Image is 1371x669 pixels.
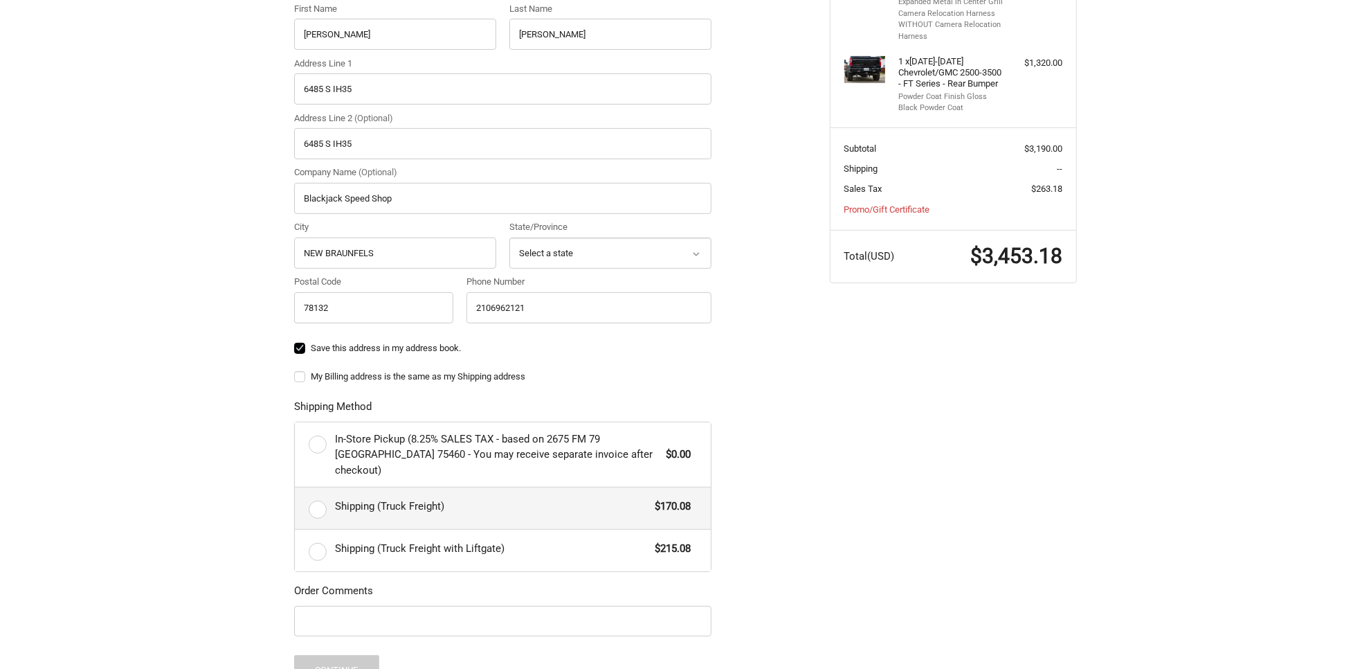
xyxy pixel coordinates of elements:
[294,399,372,421] legend: Shipping Method
[336,541,648,557] span: Shipping (Truck Freight with Liftgate)
[294,166,711,179] label: Company Name
[509,220,711,234] label: State/Province
[354,113,393,123] small: (Optional)
[899,8,1005,43] li: Camera Relocation Harness WITHOUT Camera Relocation Harness
[1302,603,1371,669] iframe: Chat Widget
[294,2,496,16] label: First Name
[648,541,691,557] span: $215.08
[336,431,660,479] span: In-Store Pickup (8.25% SALES TAX - based on 2675 FM 79 [GEOGRAPHIC_DATA] 75460 - You may receive ...
[971,244,1063,268] span: $3,453.18
[294,57,711,71] label: Address Line 1
[659,447,691,463] span: $0.00
[844,250,895,262] span: Total (USD)
[358,167,397,177] small: (Optional)
[899,56,1005,90] h4: 1 x [DATE]-[DATE] Chevrolet/GMC 2500-3500 - FT Series - Rear Bumper
[648,499,691,515] span: $170.08
[844,184,882,194] span: Sales Tax
[294,220,496,234] label: City
[294,343,711,354] label: Save this address in my address book.
[466,275,711,289] label: Phone Number
[844,163,878,174] span: Shipping
[1008,56,1063,70] div: $1,320.00
[336,499,648,515] span: Shipping (Truck Freight)
[844,143,877,154] span: Subtotal
[1057,163,1063,174] span: --
[294,111,711,125] label: Address Line 2
[1025,143,1063,154] span: $3,190.00
[1032,184,1063,194] span: $263.18
[294,275,453,289] label: Postal Code
[844,204,930,215] a: Promo/Gift Certificate
[899,91,1005,114] li: Powder Coat Finish Gloss Black Powder Coat
[294,583,373,605] legend: Order Comments
[294,371,711,382] label: My Billing address is the same as my Shipping address
[509,2,711,16] label: Last Name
